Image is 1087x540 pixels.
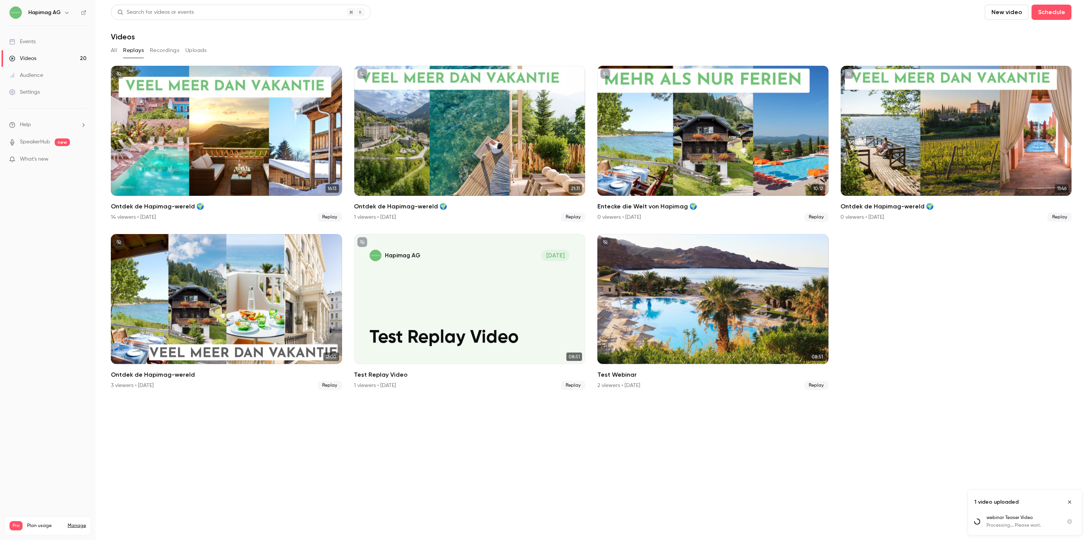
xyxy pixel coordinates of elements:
span: Replay [318,213,342,222]
span: Replay [561,381,585,390]
div: 3 viewers • [DATE] [111,382,154,389]
span: 08:51 [810,353,826,361]
h1: Videos [111,32,135,41]
button: New video [985,5,1029,20]
img: Hapimag AG [10,7,22,19]
p: 1 video uploaded [974,498,1019,506]
span: What's new [20,155,49,163]
button: Recordings [150,44,179,57]
button: unpublished [600,69,610,79]
li: Ontdek de Hapimag-wereld [111,234,342,390]
li: Test Replay Video [354,234,586,390]
button: Schedule [1032,5,1072,20]
h2: Test Replay Video [354,370,586,379]
p: Hapimag AG [385,252,420,260]
div: 0 viewers • [DATE] [597,213,641,221]
ul: Videos [111,66,1072,390]
span: Help [20,121,31,129]
div: 1 viewers • [DATE] [354,382,396,389]
a: 21:3121:31Ontdek de Hapimag-wereld 🌍1 viewers • [DATE]Replay [354,66,586,222]
button: unpublished [357,237,367,247]
button: Uploads [185,44,207,57]
section: Videos [111,5,1072,535]
a: 12:0012:00Ontdek de Hapimag-wereld3 viewers • [DATE]Replay [111,234,342,390]
button: unpublished [114,69,124,79]
span: 16:13 [326,184,339,193]
span: Pro [10,521,23,530]
span: Replay [318,381,342,390]
li: Entecke die Welt von Hapimag 🌍 [597,66,829,222]
div: 2 viewers • [DATE] [597,382,640,389]
button: unpublished [357,69,367,79]
div: Settings [9,88,40,96]
span: 12:00 [323,353,339,361]
span: Plan usage [27,523,63,529]
h2: Ontdek de Hapimag-wereld [111,370,342,379]
button: unpublished [114,237,124,247]
div: 14 viewers • [DATE] [111,213,156,221]
span: Replay [561,213,585,222]
span: Replay [805,213,829,222]
div: Events [9,38,36,46]
h2: Ontdek de Hapimag-wereld 🌍 [111,202,342,211]
span: [DATE] [541,250,569,261]
li: help-dropdown-opener [9,121,86,129]
button: All [111,44,117,57]
ul: Uploads list [968,514,1082,535]
span: 08:51 [566,353,582,361]
h2: Test Webinar [597,370,829,379]
h2: Ontdek de Hapimag-wereld 🌍 [841,202,1072,211]
button: Cancel upload [1064,516,1076,528]
span: 11:46 [1055,184,1069,193]
p: webinar Teaser Video [986,514,1058,521]
a: SpeakerHub [20,138,50,146]
div: Audience [9,72,43,79]
a: Manage [68,523,86,529]
span: 10:12 [811,184,826,193]
a: 11:4611:46Ontdek de Hapimag-wereld 🌍0 viewers • [DATE]Replay [841,66,1072,222]
h2: Ontdek de Hapimag-wereld 🌍 [354,202,586,211]
p: Test Replay Video [370,327,569,348]
div: 0 viewers • [DATE] [841,213,884,221]
a: 16:1316:13Ontdek de Hapimag-wereld 🌍14 viewers • [DATE]Replay [111,66,342,222]
button: Close uploads list [1064,496,1076,508]
div: Videos [9,55,36,62]
span: Replay [1048,213,1072,222]
span: 21:31 [569,184,582,193]
a: 10:1210:12Entecke die Welt von Hapimag 🌍0 viewers • [DATE]Replay [597,66,829,222]
li: Ontdek de Hapimag-wereld 🌍 [354,66,586,222]
img: Test Replay Video [370,250,381,261]
li: Ontdek de Hapimag-wereld 🌍 [841,66,1072,222]
h2: Entecke die Welt von Hapimag 🌍 [597,202,829,211]
li: Test Webinar [597,234,829,390]
span: new [55,138,70,146]
div: 1 viewers • [DATE] [354,213,396,221]
a: Test Replay VideoHapimag AG[DATE]Test Replay Video08:51Test Replay VideoHapimag AG[DATE]Test Repl... [354,234,586,390]
button: unpublished [600,237,610,247]
p: Processing... Please wait. [986,522,1058,529]
span: Replay [805,381,829,390]
h6: Hapimag AG [28,9,61,16]
li: Ontdek de Hapimag-wereld 🌍 [111,66,342,222]
div: Search for videos or events [117,8,194,16]
button: unpublished [844,69,854,79]
a: 08:51Test Webinar2 viewers • [DATE]Replay [597,234,829,390]
button: Replays [123,44,144,57]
